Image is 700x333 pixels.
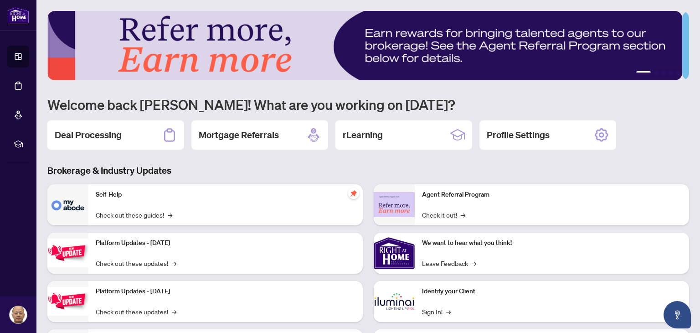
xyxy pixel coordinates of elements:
img: Identify your Client [374,281,415,322]
button: 1 [636,71,651,75]
h2: rLearning [343,129,383,141]
h1: Welcome back [PERSON_NAME]! What are you working on [DATE]? [47,96,689,113]
span: → [168,210,172,220]
h2: Mortgage Referrals [199,129,279,141]
span: → [172,258,176,268]
span: → [172,307,176,317]
img: Agent Referral Program [374,192,415,217]
a: Leave Feedback→ [422,258,476,268]
button: 2 [654,71,658,75]
span: → [461,210,465,220]
img: Platform Updates - July 8, 2025 [47,287,88,316]
img: Platform Updates - July 21, 2025 [47,239,88,267]
img: logo [7,7,29,24]
p: Platform Updates - [DATE] [96,238,355,248]
h3: Brokerage & Industry Updates [47,164,689,177]
a: Sign In!→ [422,307,451,317]
span: pushpin [348,188,359,199]
a: Check out these updates!→ [96,258,176,268]
p: Self-Help [96,190,355,200]
p: Identify your Client [422,286,682,297]
button: 5 [676,71,680,75]
img: We want to hear what you think! [374,233,415,274]
button: Open asap [664,301,691,328]
button: 4 [669,71,673,75]
span: → [446,307,451,317]
img: Profile Icon [10,306,27,323]
p: We want to hear what you think! [422,238,682,248]
span: → [472,258,476,268]
a: Check it out!→ [422,210,465,220]
img: Self-Help [47,184,88,225]
h2: Profile Settings [487,129,550,141]
a: Check out these guides!→ [96,210,172,220]
h2: Deal Processing [55,129,122,141]
p: Agent Referral Program [422,190,682,200]
a: Check out these updates!→ [96,307,176,317]
p: Platform Updates - [DATE] [96,286,355,297]
img: Slide 0 [47,11,682,80]
button: 3 [662,71,665,75]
